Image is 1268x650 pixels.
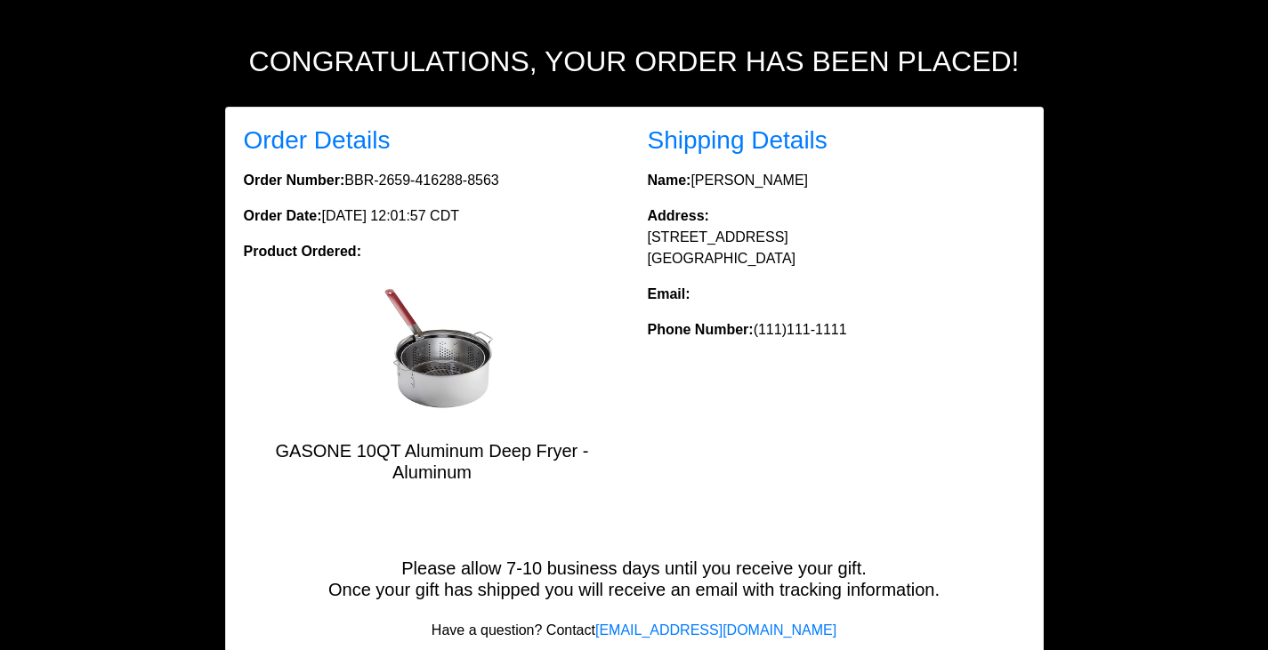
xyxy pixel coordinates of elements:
h3: Shipping Details [648,125,1025,156]
h6: Have a question? Contact [226,622,1043,638]
p: [STREET_ADDRESS] [GEOGRAPHIC_DATA] [648,205,1025,269]
p: (111)111-1111 [648,319,1025,341]
img: GASONE 10QT Aluminum Deep Fryer - Aluminum [361,284,504,426]
h5: Please allow 7-10 business days until you receive your gift. [226,558,1043,579]
a: [EMAIL_ADDRESS][DOMAIN_NAME] [595,622,836,638]
h3: Order Details [244,125,621,156]
h2: Congratulations, your order has been placed! [141,44,1128,78]
strong: Order Number: [244,173,345,188]
h5: GASONE 10QT Aluminum Deep Fryer - Aluminum [244,440,621,483]
strong: Phone Number: [648,322,754,337]
strong: Product Ordered: [244,244,361,259]
p: [PERSON_NAME] [648,170,1025,191]
strong: Name: [648,173,691,188]
h5: Once your gift has shipped you will receive an email with tracking information. [226,579,1043,600]
p: [DATE] 12:01:57 CDT [244,205,621,227]
p: BBR-2659-416288-8563 [244,170,621,191]
strong: Address: [648,208,709,223]
strong: Order Date: [244,208,322,223]
strong: Email: [648,286,691,301]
